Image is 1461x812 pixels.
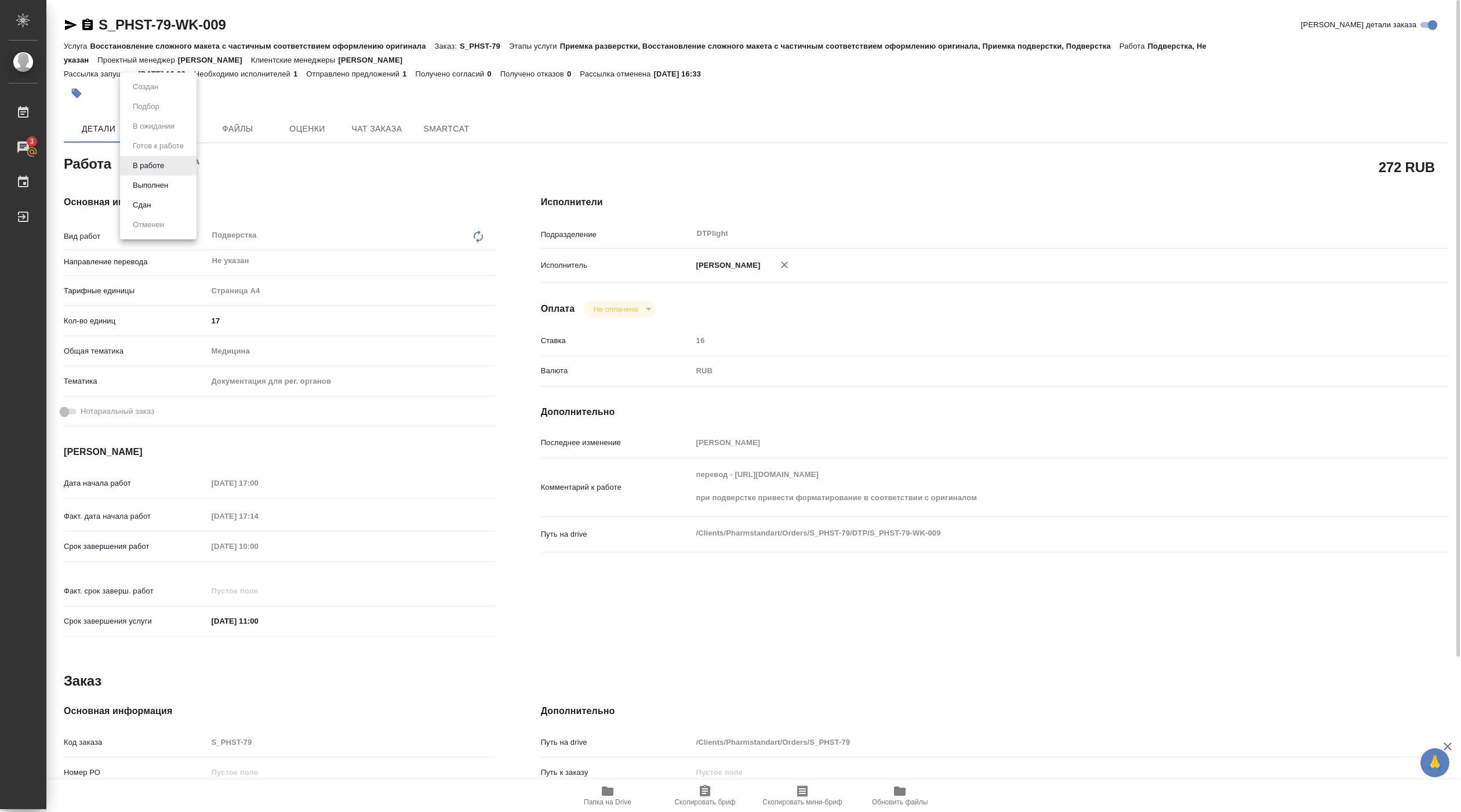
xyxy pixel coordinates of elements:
button: Сдан [129,199,154,212]
button: Подбор [129,100,163,113]
button: Готов к работе [129,140,187,152]
button: Выполнен [129,179,172,192]
button: В работе [129,159,168,172]
button: В ожидании [129,120,178,133]
button: Отменен [129,219,168,231]
button: Создан [129,81,162,93]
